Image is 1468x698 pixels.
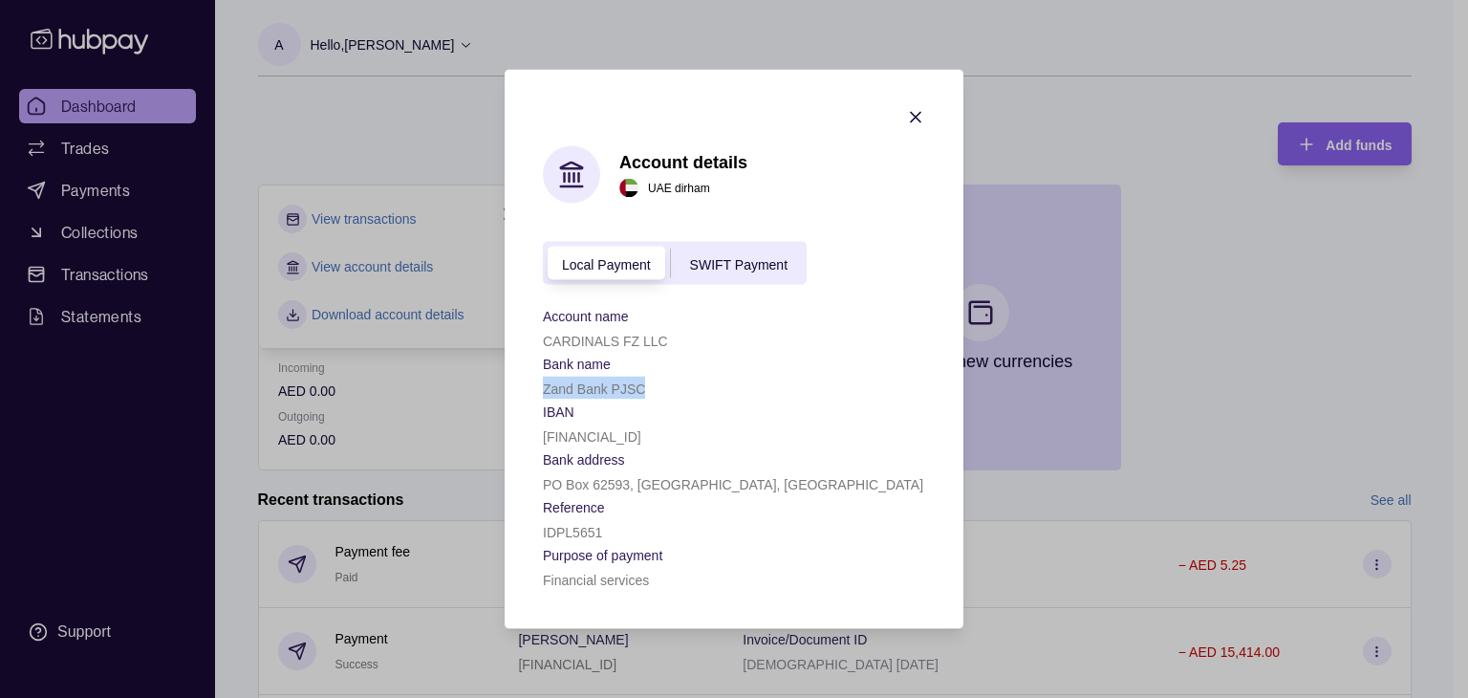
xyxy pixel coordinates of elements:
[562,256,651,272] span: Local Payment
[543,525,602,540] p: IDPL5651
[543,500,605,515] p: Reference
[543,548,662,563] p: Purpose of payment
[543,573,649,588] p: Financial services
[619,178,638,197] img: ae
[543,382,645,397] p: Zand Bank PJSC
[543,429,641,445] p: [FINANCIAL_ID]
[543,242,807,285] div: accountIndex
[690,256,788,272] span: SWIFT Payment
[648,177,710,198] p: UAE dirham
[543,334,668,349] p: CARDINALS FZ LLC
[619,151,747,172] h1: Account details
[543,477,923,492] p: PO Box 62593, [GEOGRAPHIC_DATA], [GEOGRAPHIC_DATA]
[543,309,629,324] p: Account name
[543,452,625,468] p: Bank address
[543,357,611,372] p: Bank name
[543,404,574,420] p: IBAN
